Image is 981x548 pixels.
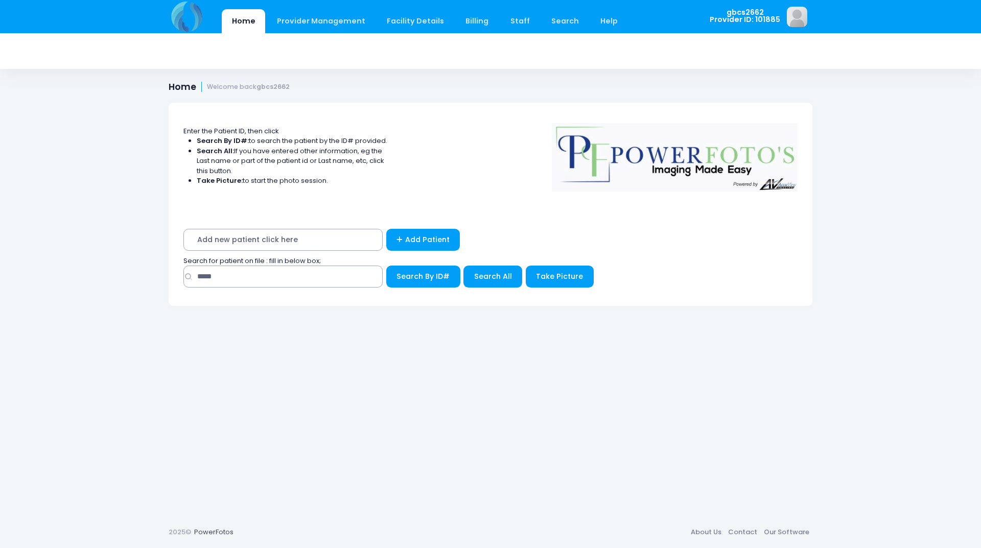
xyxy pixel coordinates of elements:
span: Search By ID# [396,271,450,281]
span: 2025© [169,527,191,537]
a: Staff [500,9,540,33]
a: Facility Details [377,9,454,33]
a: Search [541,9,589,33]
li: to start the photo session. [197,176,388,186]
a: Home [222,9,265,33]
a: Help [591,9,628,33]
a: PowerFotos [194,527,233,537]
li: If you have entered other information, eg the Last name or part of the patient id or Last name, e... [197,146,388,176]
span: Add new patient click here [183,229,383,251]
strong: Search All: [197,146,234,156]
span: Search for patient on file : fill in below box; [183,256,321,266]
img: image [787,7,807,27]
strong: Search By ID#: [197,136,249,146]
a: Our Software [760,523,812,541]
strong: Take Picture: [197,176,243,185]
strong: gbcs2662 [256,82,290,91]
a: About Us [687,523,725,541]
button: Search All [463,266,522,288]
button: Search By ID# [386,266,460,288]
span: gbcs2662 Provider ID: 101885 [710,9,780,23]
small: Welcome back [207,83,290,91]
span: Take Picture [536,271,583,281]
a: Contact [725,523,760,541]
img: Logo [547,116,803,192]
span: Enter the Patient ID, then click [183,126,279,136]
button: Take Picture [526,266,594,288]
span: Search All [474,271,512,281]
h1: Home [169,82,290,92]
li: to search the patient by the ID# provided. [197,136,388,146]
a: Billing [456,9,499,33]
a: Add Patient [386,229,460,251]
a: Provider Management [267,9,375,33]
